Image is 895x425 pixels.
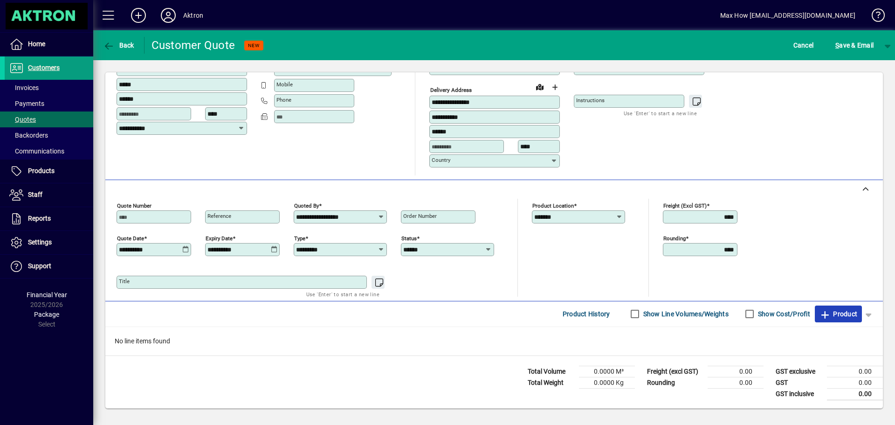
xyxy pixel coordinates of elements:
[9,100,44,107] span: Payments
[771,366,827,377] td: GST exclusive
[708,366,764,377] td: 0.00
[294,202,319,209] mat-label: Quoted by
[117,235,144,241] mat-label: Quote date
[771,377,827,388] td: GST
[5,207,93,230] a: Reports
[9,116,36,123] span: Quotes
[119,278,130,285] mat-label: Title
[5,160,93,183] a: Products
[248,42,260,49] span: NEW
[559,306,614,322] button: Product History
[532,202,574,209] mat-label: Product location
[865,2,883,32] a: Knowledge Base
[663,202,707,209] mat-label: Freight (excl GST)
[276,81,293,88] mat-label: Mobile
[294,235,305,241] mat-label: Type
[756,309,810,319] label: Show Cost/Profit
[793,38,814,53] span: Cancel
[831,37,878,54] button: Save & Email
[153,7,183,24] button: Profile
[576,97,605,104] mat-label: Instructions
[547,80,562,95] button: Choose address
[819,307,857,321] span: Product
[34,311,59,318] span: Package
[93,37,145,54] app-page-header-button: Back
[101,37,137,54] button: Back
[105,327,883,355] div: No line items found
[207,213,231,219] mat-label: Reference
[771,388,827,400] td: GST inclusive
[5,183,93,207] a: Staff
[117,202,151,209] mat-label: Quote number
[5,111,93,127] a: Quotes
[276,97,291,103] mat-label: Phone
[28,191,42,198] span: Staff
[827,377,883,388] td: 0.00
[579,366,635,377] td: 0.0000 M³
[206,235,233,241] mat-label: Expiry date
[151,38,235,53] div: Customer Quote
[183,8,203,23] div: Aktron
[306,289,379,300] mat-hint: Use 'Enter' to start a new line
[403,213,437,219] mat-label: Order number
[5,80,93,96] a: Invoices
[827,388,883,400] td: 0.00
[5,33,93,56] a: Home
[28,64,60,71] span: Customers
[5,143,93,159] a: Communications
[708,377,764,388] td: 0.00
[523,366,579,377] td: Total Volume
[663,235,686,241] mat-label: Rounding
[5,127,93,143] a: Backorders
[624,108,697,118] mat-hint: Use 'Enter' to start a new line
[720,8,855,23] div: Max How [EMAIL_ADDRESS][DOMAIN_NAME]
[815,306,862,322] button: Product
[642,377,708,388] td: Rounding
[835,38,874,53] span: ave & Email
[523,377,579,388] td: Total Weight
[563,307,610,321] span: Product History
[642,366,708,377] td: Freight (excl GST)
[791,37,816,54] button: Cancel
[5,96,93,111] a: Payments
[401,235,417,241] mat-label: Status
[432,157,450,163] mat-label: Country
[124,7,153,24] button: Add
[5,255,93,278] a: Support
[9,84,39,91] span: Invoices
[827,366,883,377] td: 0.00
[9,132,48,139] span: Backorders
[28,215,51,222] span: Reports
[5,231,93,254] a: Settings
[835,42,839,49] span: S
[27,291,67,299] span: Financial Year
[579,377,635,388] td: 0.0000 Kg
[9,147,64,155] span: Communications
[28,238,52,246] span: Settings
[641,309,729,319] label: Show Line Volumes/Weights
[103,42,134,49] span: Back
[28,262,51,270] span: Support
[28,167,55,174] span: Products
[28,40,45,48] span: Home
[532,79,547,94] a: View on map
